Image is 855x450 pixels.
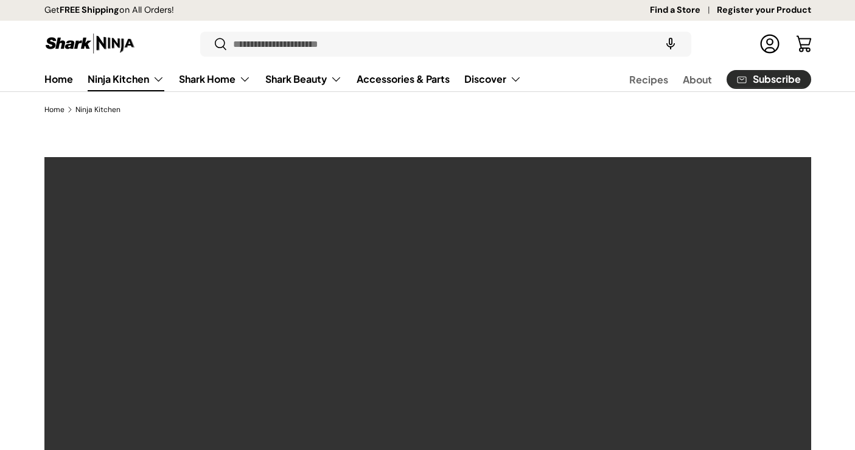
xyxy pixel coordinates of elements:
summary: Ninja Kitchen [80,67,172,91]
a: Find a Store [650,4,717,17]
a: Shark Beauty [265,67,342,91]
a: About [683,68,712,91]
a: Home [44,106,65,113]
strong: FREE Shipping [60,4,119,15]
p: Get on All Orders! [44,4,174,17]
img: Shark Ninja Philippines [44,32,136,55]
a: Subscribe [727,70,811,89]
nav: Secondary [600,67,811,91]
summary: Shark Home [172,67,258,91]
a: Recipes [629,68,668,91]
a: Discover [464,67,522,91]
a: Shark Home [179,67,251,91]
a: Home [44,67,73,91]
a: Ninja Kitchen [75,106,120,113]
summary: Discover [457,67,529,91]
nav: Primary [44,67,522,91]
a: Register your Product [717,4,811,17]
span: Subscribe [753,74,801,84]
a: Ninja Kitchen [88,67,164,91]
nav: Breadcrumbs [44,104,811,115]
a: Accessories & Parts [357,67,450,91]
summary: Shark Beauty [258,67,349,91]
speech-search-button: Search by voice [651,30,690,57]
